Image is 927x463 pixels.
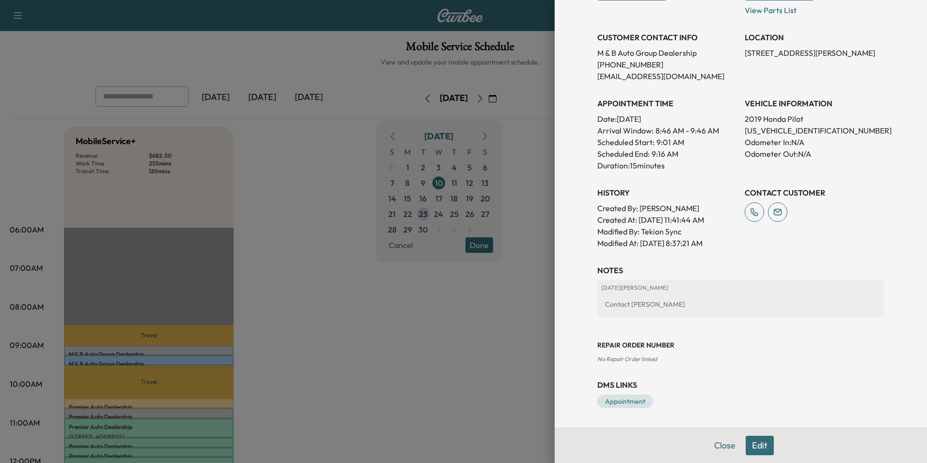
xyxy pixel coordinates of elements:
div: Contact [PERSON_NAME] [601,296,880,313]
p: Scheduled End: [597,148,650,160]
h3: CONTACT CUSTOMER [745,187,884,198]
p: [US_VEHICLE_IDENTIFICATION_NUMBER] [745,125,884,136]
p: Modified At : [DATE] 8:37:21 AM [597,237,737,249]
h3: CUSTOMER CONTACT INFO [597,32,737,43]
span: 8:46 AM - 9:46 AM [655,125,719,136]
p: View Parts List [745,0,884,16]
p: 2019 Honda Pilot [745,113,884,125]
p: Arrival Window: [597,125,737,136]
p: [EMAIL_ADDRESS][DOMAIN_NAME] [597,70,737,82]
p: Modified By : Tekion Sync [597,226,737,237]
p: Created At : [DATE] 11:41:44 AM [597,214,737,226]
p: Created By : [PERSON_NAME] [597,202,737,214]
p: 9:01 AM [656,136,684,148]
p: Duration: 15 minutes [597,160,737,171]
p: M & B Auto Group Dealership [597,47,737,59]
p: 9:16 AM [652,148,678,160]
p: Odometer In: N/A [745,136,884,148]
p: Date: [DATE] [597,113,737,125]
p: [PHONE_NUMBER] [597,59,737,70]
h3: NOTES [597,265,884,276]
p: [STREET_ADDRESS][PERSON_NAME] [745,47,884,59]
h3: VEHICLE INFORMATION [745,98,884,109]
span: No Repair Order linked [597,355,657,363]
h3: LOCATION [745,32,884,43]
p: [DATE] | [PERSON_NAME] [601,284,880,292]
p: Odometer Out: N/A [745,148,884,160]
h3: History [597,187,737,198]
h3: APPOINTMENT TIME [597,98,737,109]
h3: Repair Order number [597,340,884,350]
p: Scheduled Start: [597,136,655,148]
a: Appointment [597,395,653,408]
button: Close [708,436,742,455]
button: Edit [746,436,774,455]
h3: DMS Links [597,379,884,391]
